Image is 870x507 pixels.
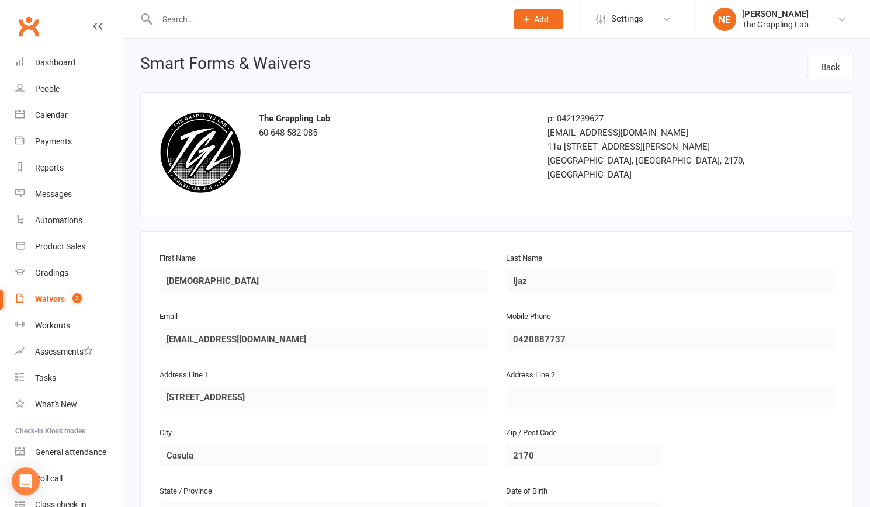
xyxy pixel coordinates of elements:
a: Back [807,55,854,79]
span: 3 [72,293,82,303]
label: Email [160,311,178,323]
label: Zip / Post Code [506,427,557,439]
a: Roll call [15,466,123,492]
label: Address Line 2 [506,369,555,381]
label: City [160,427,172,439]
input: Search... [154,11,498,27]
label: State / Province [160,485,212,498]
div: Calendar [35,110,68,120]
div: Reports [35,163,64,172]
a: Payments [15,129,123,155]
div: What's New [35,400,77,409]
span: Settings [611,6,643,32]
div: NE [713,8,736,31]
div: 60 648 582 085 [259,112,530,140]
div: People [35,84,60,93]
a: Assessments [15,339,123,365]
div: 11a [STREET_ADDRESS][PERSON_NAME] [547,140,761,154]
div: General attendance [35,447,106,457]
div: Roll call [35,474,63,483]
a: Calendar [15,102,123,129]
a: Reports [15,155,123,181]
label: Mobile Phone [506,311,551,323]
div: Workouts [35,321,70,330]
a: What's New [15,391,123,418]
div: Tasks [35,373,56,383]
div: The Grappling Lab [742,19,809,30]
label: Last Name [506,252,542,265]
h1: Smart Forms & Waivers [140,55,311,76]
a: People [15,76,123,102]
div: Waivers [35,294,65,304]
a: Dashboard [15,50,123,76]
button: Add [514,9,563,29]
a: Gradings [15,260,123,286]
div: [EMAIL_ADDRESS][DOMAIN_NAME] [547,126,761,140]
a: Tasks [15,365,123,391]
a: Clubworx [14,12,43,41]
div: Messages [35,189,72,199]
div: Automations [35,216,82,225]
div: Dashboard [35,58,75,67]
label: Date of Birth [506,485,547,498]
div: Gradings [35,268,68,277]
div: Product Sales [35,242,85,251]
a: Workouts [15,312,123,339]
a: Waivers 3 [15,286,123,312]
div: Payments [35,137,72,146]
label: Address Line 1 [160,369,209,381]
div: Assessments [35,347,93,356]
a: Automations [15,207,123,234]
div: [PERSON_NAME] [742,9,809,19]
a: Messages [15,181,123,207]
div: [GEOGRAPHIC_DATA], [GEOGRAPHIC_DATA], 2170, [GEOGRAPHIC_DATA] [547,154,761,182]
div: p: 0421239627 [547,112,761,126]
strong: The Grappling Lab [259,113,330,124]
div: Open Intercom Messenger [12,467,40,495]
img: 9400ad43-7733-4ee9-8bb9-02bedf579b7b.png [160,112,241,193]
span: Add [534,15,549,24]
label: First Name [160,252,196,265]
a: Product Sales [15,234,123,260]
a: General attendance kiosk mode [15,439,123,466]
